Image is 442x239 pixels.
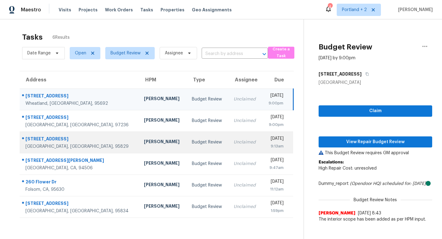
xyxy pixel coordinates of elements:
span: Create a Task [271,46,291,60]
div: Unclaimed [234,204,257,210]
div: [PERSON_NAME] [144,96,182,103]
h2: Tasks [22,34,43,40]
div: 9:13am [267,143,284,149]
i: scheduled for: [DATE] [382,182,426,186]
th: Address [20,71,139,88]
th: Due [262,71,293,88]
span: [PERSON_NAME] [319,210,355,216]
span: Date Range [27,50,51,56]
span: High Repair Cost: unresolved [319,166,377,170]
button: Open [260,50,269,58]
div: Unclaimed [234,139,257,145]
th: Assignee [229,71,262,88]
span: Properties [161,7,184,13]
span: Open [75,50,86,56]
div: Wheatland, [GEOGRAPHIC_DATA], 95692 [25,100,134,107]
span: Budget Review Notes [350,197,401,203]
div: 260 Flower Dr [25,179,134,186]
span: Tasks [140,8,153,12]
button: Create a Task [268,47,294,59]
h2: Budget Review [319,44,372,50]
div: 9:47am [267,165,284,171]
th: Type [187,71,229,88]
button: Claim [319,105,432,117]
b: Escalations: [319,160,344,164]
p: This Budget Review requires GM approval [319,150,432,156]
div: [PERSON_NAME] [144,182,182,189]
input: Search by address [202,49,251,59]
div: [PERSON_NAME] [144,117,182,125]
span: [PERSON_NAME] [396,7,433,13]
div: [PERSON_NAME] [144,160,182,168]
div: Budget Review [192,204,224,210]
div: [DATE] [267,114,284,122]
div: Budget Review [192,182,224,188]
span: Claim [324,107,427,115]
span: Assignee [165,50,183,56]
div: [STREET_ADDRESS] [25,136,134,143]
div: Budget Review [192,96,224,102]
div: [GEOGRAPHIC_DATA], [GEOGRAPHIC_DATA], 95829 [25,143,134,150]
span: View Repair Budget Review [324,138,427,146]
th: HPM [139,71,187,88]
div: [STREET_ADDRESS] [25,114,134,122]
div: Unclaimed [234,96,257,102]
div: Unclaimed [234,161,257,167]
button: View Repair Budget Review [319,136,432,148]
span: 6 Results [52,34,70,41]
div: [DATE] [267,135,284,143]
div: [DATE] [267,157,284,165]
div: [PERSON_NAME] [144,139,182,146]
div: [STREET_ADDRESS][PERSON_NAME] [25,157,134,165]
span: Portland + 2 [342,7,367,13]
button: Copy Address [362,69,370,80]
div: [GEOGRAPHIC_DATA], CA, 94506 [25,165,134,171]
div: [PERSON_NAME] [144,203,182,211]
div: [GEOGRAPHIC_DATA], [GEOGRAPHIC_DATA], 97236 [25,122,134,128]
div: 4 [328,4,332,10]
div: [GEOGRAPHIC_DATA], [GEOGRAPHIC_DATA], 95834 [25,208,134,214]
div: [DATE] by 9:00pm [319,55,355,61]
span: Geo Assignments [192,7,232,13]
div: 9:00pm [267,122,284,128]
div: 1:59pm [267,208,284,214]
div: Budget Review [192,118,224,124]
div: Budget Review [192,161,224,167]
span: Maestro [21,7,41,13]
div: Folsom, CA, 95630 [25,186,134,193]
span: The interior scope has been added as per HPM input. [319,216,432,222]
h5: [STREET_ADDRESS] [319,71,362,77]
span: [DATE] 8:43 [358,211,381,215]
span: Budget Review [110,50,141,56]
div: 9:00pm [267,100,283,106]
div: 11:12am [267,186,284,192]
div: [STREET_ADDRESS] [25,200,134,208]
div: [DATE] [267,200,284,208]
i: (Opendoor HQ) [350,182,381,186]
div: [DATE] [267,178,284,186]
div: Budget Review [192,139,224,145]
span: Visits [59,7,71,13]
div: [STREET_ADDRESS] [25,93,134,100]
div: Dummy_report [319,181,432,187]
div: [DATE] [267,92,283,100]
span: Work Orders [105,7,133,13]
div: [GEOGRAPHIC_DATA] [319,80,432,86]
div: Unclaimed [234,118,257,124]
div: Unclaimed [234,182,257,188]
span: Projects [79,7,98,13]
